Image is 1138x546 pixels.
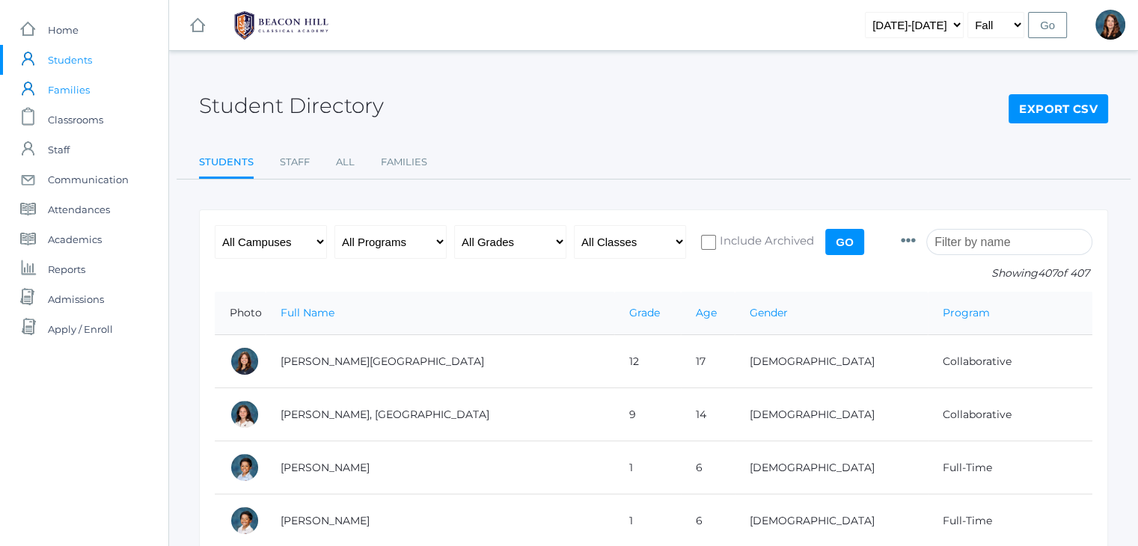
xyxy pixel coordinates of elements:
span: Families [48,75,90,105]
a: Export CSV [1009,94,1108,124]
span: Include Archived [716,233,814,251]
td: [PERSON_NAME] [266,441,614,494]
td: [PERSON_NAME][GEOGRAPHIC_DATA] [266,335,614,388]
span: Students [48,45,92,75]
td: [PERSON_NAME], [GEOGRAPHIC_DATA] [266,388,614,441]
td: 6 [681,441,734,494]
span: Staff [48,135,70,165]
div: Dominic Abrea [230,453,260,482]
span: Classrooms [48,105,103,135]
input: Filter by name [926,229,1092,255]
span: 407 [1038,266,1056,280]
a: All [336,147,355,177]
a: Age [696,306,717,319]
td: Collaborative [928,388,1092,441]
span: Attendances [48,194,110,224]
td: 9 [614,388,681,441]
td: 1 [614,441,681,494]
td: 12 [614,335,681,388]
input: Include Archived [701,235,716,250]
span: Home [48,15,79,45]
span: Apply / Enroll [48,314,113,344]
a: Families [381,147,427,177]
a: Grade [629,306,660,319]
a: Gender [750,306,788,319]
td: 17 [681,335,734,388]
span: Reports [48,254,85,284]
p: Showing of 407 [901,266,1092,281]
td: [DEMOGRAPHIC_DATA] [735,441,929,494]
td: [DEMOGRAPHIC_DATA] [735,388,929,441]
div: Phoenix Abdulla [230,399,260,429]
a: Full Name [281,306,334,319]
h2: Student Directory [199,94,384,117]
span: Admissions [48,284,104,314]
a: Program [943,306,990,319]
td: Collaborative [928,335,1092,388]
td: 14 [681,388,734,441]
img: BHCALogos-05-308ed15e86a5a0abce9b8dd61676a3503ac9727e845dece92d48e8588c001991.png [225,7,337,44]
input: Go [1028,12,1067,38]
div: Charlotte Abdulla [230,346,260,376]
td: Full-Time [928,441,1092,494]
span: Communication [48,165,129,194]
div: Heather Mangimelli [1095,10,1125,40]
a: Staff [280,147,310,177]
td: [DEMOGRAPHIC_DATA] [735,335,929,388]
a: Students [199,147,254,180]
div: Grayson Abrea [230,506,260,536]
input: Go [825,229,864,255]
span: Academics [48,224,102,254]
th: Photo [215,292,266,335]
